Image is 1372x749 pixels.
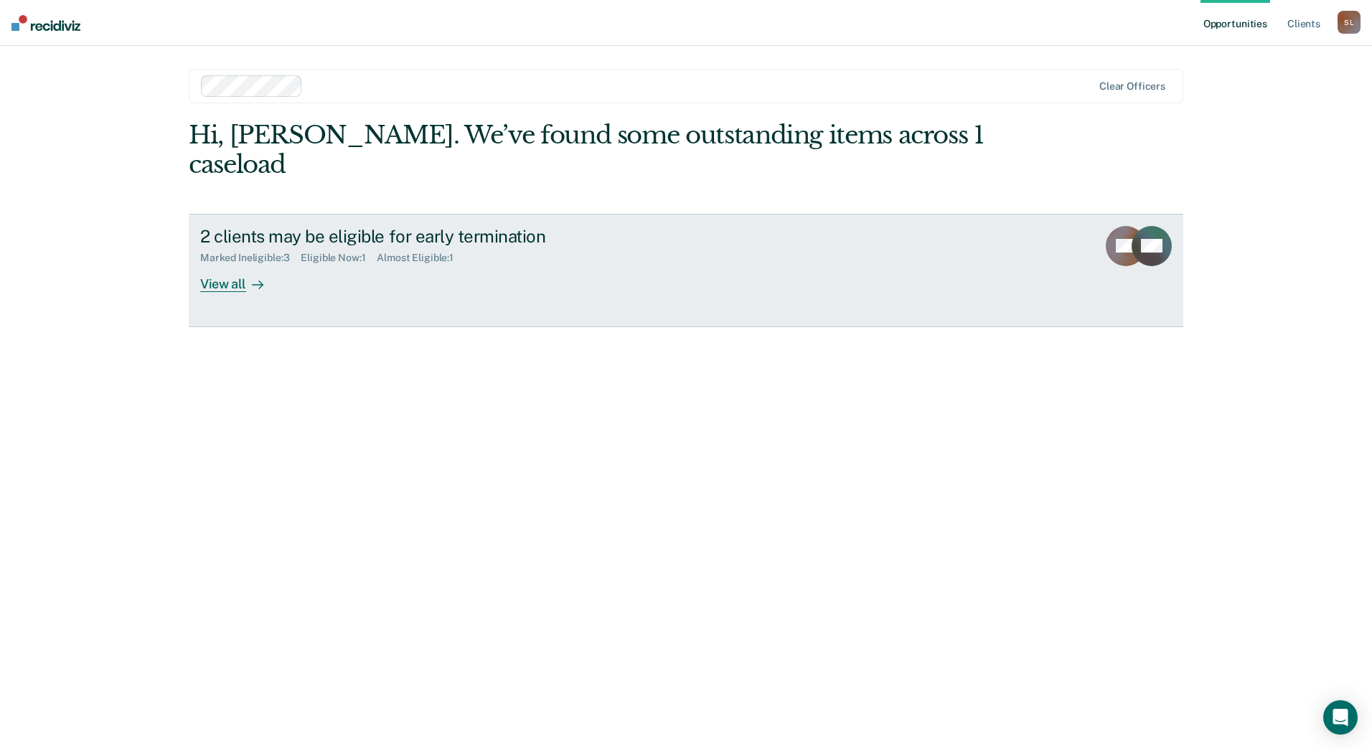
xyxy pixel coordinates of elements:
div: Almost Eligible : 1 [377,252,465,264]
div: S L [1338,11,1361,34]
div: Clear officers [1099,80,1165,93]
div: 2 clients may be eligible for early termination [200,226,704,247]
div: Eligible Now : 1 [301,252,377,264]
div: View all [200,264,281,292]
button: SL [1338,11,1361,34]
div: Hi, [PERSON_NAME]. We’ve found some outstanding items across 1 caseload [189,121,985,179]
div: Marked Ineligible : 3 [200,252,301,264]
div: Open Intercom Messenger [1323,700,1358,735]
a: 2 clients may be eligible for early terminationMarked Ineligible:3Eligible Now:1Almost Eligible:1... [189,214,1183,327]
img: Recidiviz [11,15,80,31]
